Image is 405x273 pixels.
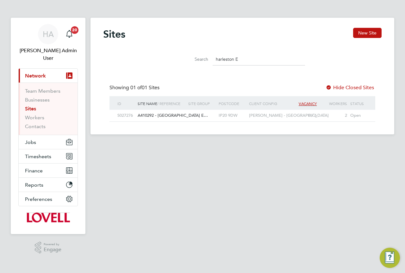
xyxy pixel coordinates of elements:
[44,242,61,247] span: Powered by
[25,88,60,94] a: Team Members
[26,213,70,223] img: lovell-logo-retina.png
[18,47,78,62] span: Hays Admin User
[136,96,187,111] div: Site Name
[353,28,382,38] button: New Site
[25,106,36,112] a: Sites
[71,26,78,34] span: 20
[25,73,46,79] span: Network
[326,84,374,91] label: Hide Closed Sites
[18,24,78,62] a: HA[PERSON_NAME] Admin User
[63,24,76,44] a: 20
[19,178,78,192] button: Reports
[19,69,78,83] button: Network
[380,248,400,268] button: Engage Resource Center
[249,113,329,118] span: [PERSON_NAME] - [GEOGRAPHIC_DATA]
[116,109,369,115] a: S027276A410292 - [GEOGRAPHIC_DATA] E… IP20 9DW[PERSON_NAME] - [GEOGRAPHIC_DATA]0 / 62Open
[349,110,369,121] div: Open
[217,110,247,121] div: IP20 9DW
[11,18,85,234] nav: Main navigation
[25,139,36,145] span: Jobs
[180,56,208,62] label: Search
[116,110,136,121] div: S027276
[19,149,78,163] button: Timesheets
[19,192,78,206] button: Preferences
[116,96,136,111] div: ID
[25,115,44,121] a: Workers
[130,84,159,91] span: 01 Sites
[25,168,43,174] span: Finance
[130,84,142,91] span: 01 of
[247,96,288,111] div: Client Config
[217,96,247,111] div: Postcode
[213,53,305,65] input: Site name, group, address or client config
[109,84,161,91] div: Showing
[18,213,78,223] a: Go to home page
[349,96,369,111] div: Status
[35,242,62,254] a: Powered byEngage
[138,113,208,118] span: A410292 - [GEOGRAPHIC_DATA] E…
[25,97,50,103] a: Businesses
[318,110,349,121] div: 2
[157,101,180,106] span: / Reference
[103,28,125,40] h2: Sites
[43,30,54,38] span: HA
[19,164,78,177] button: Finance
[318,96,349,111] div: Workers
[25,196,52,202] span: Preferences
[25,182,43,188] span: Reports
[19,135,78,149] button: Jobs
[288,110,318,121] div: 0 / 6
[44,247,61,252] span: Engage
[187,96,217,111] div: Site Group
[25,123,46,129] a: Contacts
[25,153,51,159] span: Timesheets
[19,83,78,135] div: Network
[299,101,317,106] span: Vacancy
